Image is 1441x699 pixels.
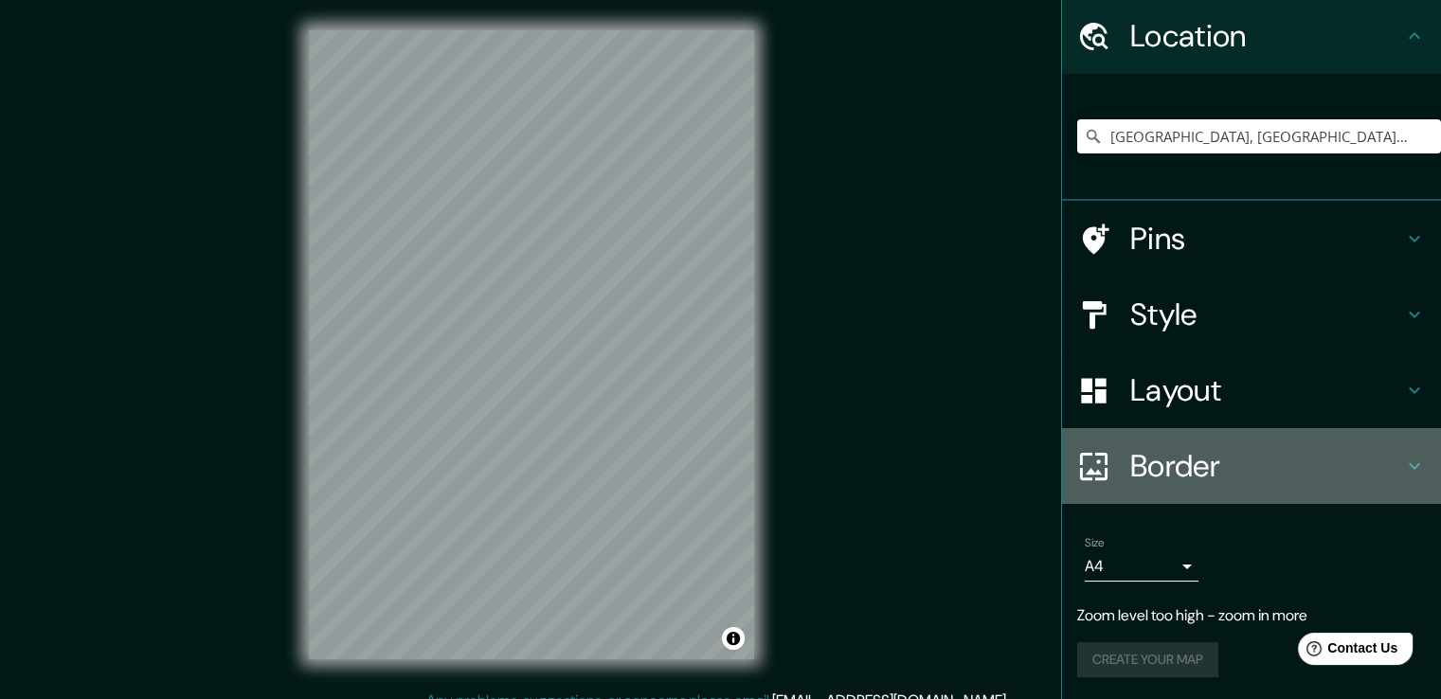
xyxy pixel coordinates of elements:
canvas: Map [309,30,754,659]
div: Layout [1062,352,1441,428]
iframe: Help widget launcher [1272,625,1420,678]
h4: Style [1130,296,1403,333]
input: Pick your city or area [1077,119,1441,153]
h4: Layout [1130,371,1403,409]
h4: Pins [1130,220,1403,258]
label: Size [1085,535,1105,551]
div: Pins [1062,201,1441,277]
button: Toggle attribution [722,627,745,650]
div: Style [1062,277,1441,352]
h4: Location [1130,17,1403,55]
p: Zoom level too high - zoom in more [1077,604,1426,627]
div: A4 [1085,551,1198,582]
div: Border [1062,428,1441,504]
h4: Border [1130,447,1403,485]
